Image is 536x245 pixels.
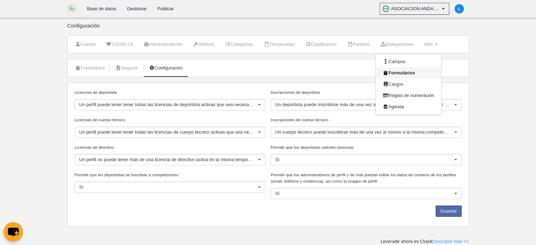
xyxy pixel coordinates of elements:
[376,79,441,90] a: Cargos
[271,172,462,184] label: Permitir que los administradores de perfil y de club puedan editar los datos de contacto de los p...
[189,39,218,50] a: Árbitros
[382,5,389,12] img: OaOFjlWR71kW.30x30.jpg
[79,129,264,135] span: Un perfil puede tener tener todas las licencias de cuerpo técnico activas que sea necesario
[102,39,137,50] a: COVID-19
[271,117,462,123] label: Inscripciones de cuerpo técnico
[79,102,254,107] span: Un perfil puede tener tener todas las licencias de deportista activas que sea necesario
[79,157,257,162] span: Un perfil no puede tener más de una licencia de directivo activa en la misma temporada
[391,5,440,12] span: ASOCIACION ANDALUZA DE FUTBOL SALA
[424,42,433,47] span: Más
[343,39,374,50] a: Partidos
[380,3,449,15] a: ASOCIACION ANDALUZA DE FUTBOL SALA
[275,129,468,135] span: Un cuerpo técnico puede inscribirse más de una vez al mismo a la misma competición / evento
[75,172,266,178] label: Permitir que los deportistas se inscriban a competiciones
[376,39,418,50] a: Delegaciones
[376,90,441,101] a: Reglas de numeración
[301,39,340,50] a: Clasificación
[271,144,462,151] label: Permitir que los deportistas soliciten licencias
[275,102,458,107] span: Un deportista puede inscribirse más de una vez al mismo a la misma competición / evento
[145,63,186,73] a: Configuración
[260,39,298,50] a: Temporadas
[111,63,142,73] a: Seguros
[75,117,266,123] label: Licencias de cuerpo técnico
[271,89,462,96] label: Inscripciones de deportista
[381,238,469,245] div: Leverade ahora es Clupik
[376,67,441,79] a: Formularios
[79,184,84,190] span: Sí
[71,39,99,50] a: Cuenta
[376,101,441,112] a: Agenda
[221,39,257,50] a: Categorías
[376,56,441,67] a: Campos
[67,4,76,13] img: ASOCIACION ANDALUZA DE FUTBOL SALA
[75,89,266,96] label: Licencias de deportista
[275,157,279,162] span: Sí
[275,191,279,196] span: Sí
[67,23,469,35] div: Configuración
[75,144,266,151] label: Licencias de directivo
[420,39,442,50] a: Más
[433,239,469,244] a: Descubre más >>
[455,4,464,13] img: c2l6ZT0zMHgzMCZmcz05JnRleHQ9TCZiZz0xZTg4ZTU%3D.png
[436,206,462,217] button: Guardar
[140,39,186,50] a: Administradores
[71,63,109,73] a: Formularios
[4,222,23,241] button: chat-button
